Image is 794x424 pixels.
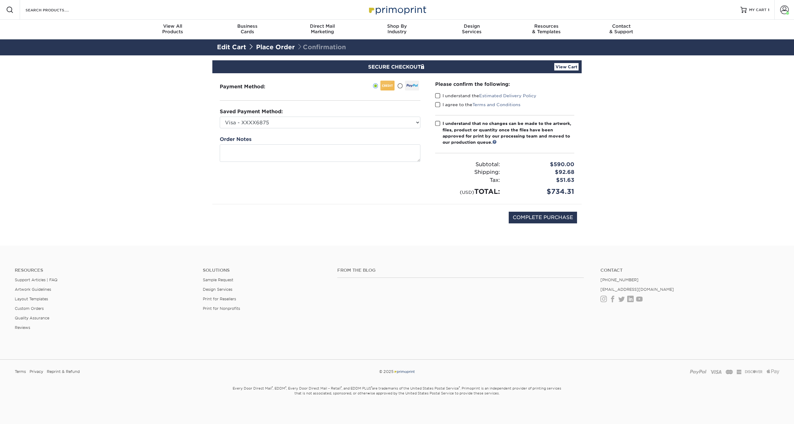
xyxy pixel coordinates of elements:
h4: Solutions [203,268,328,273]
h4: From the Blog [337,268,584,273]
span: Business [210,23,285,29]
a: Terms and Conditions [472,102,520,107]
a: Print for Resellers [203,297,236,301]
span: Shop By [360,23,435,29]
iframe: Google Customer Reviews [2,405,52,422]
a: Custom Orders [15,306,44,311]
label: I agree to the [435,102,520,108]
span: View All [135,23,210,29]
small: (USD) [460,190,474,195]
sup: ® [459,386,460,389]
span: SECURE CHECKOUT [368,64,426,70]
div: Cards [210,23,285,34]
div: & Templates [509,23,584,34]
div: Products [135,23,210,34]
label: Order Notes [220,136,251,143]
a: Terms [15,367,26,376]
h4: Resources [15,268,194,273]
a: Edit Cart [217,43,246,51]
a: Estimated Delivery Policy [479,93,536,98]
a: View AllProducts [135,20,210,39]
h3: Payment Method: [220,84,280,90]
a: Print for Nonprofits [203,306,240,311]
div: Services [434,23,509,34]
sup: ® [285,386,286,389]
a: Design Services [203,287,232,292]
div: Please confirm the following: [435,81,574,88]
label: I understand the [435,93,536,99]
div: $590.00 [505,161,579,169]
span: Contact [584,23,659,29]
sup: ® [272,386,273,389]
a: Privacy [30,367,43,376]
a: Resources& Templates [509,20,584,39]
a: Reviews [15,325,30,330]
input: COMPLETE PURCHASE [509,212,577,223]
span: Confirmation [297,43,346,51]
div: Marketing [285,23,360,34]
a: Shop ByIndustry [360,20,435,39]
div: TOTAL: [431,186,505,197]
span: Resources [509,23,584,29]
a: Place Order [256,43,295,51]
span: Direct Mail [285,23,360,29]
div: Industry [360,23,435,34]
a: Direct MailMarketing [285,20,360,39]
sup: ® [371,386,372,389]
div: Shipping: [431,168,505,176]
div: $734.31 [505,186,579,197]
span: Design [434,23,509,29]
a: Artwork Guidelines [15,287,51,292]
input: SEARCH PRODUCTS..... [25,6,85,14]
sup: ® [341,386,342,389]
span: MY CART [749,7,767,13]
div: $51.63 [505,176,579,184]
a: BusinessCards [210,20,285,39]
div: Tax: [431,176,505,184]
a: Reprint & Refund [47,367,80,376]
img: Primoprint [366,3,428,16]
img: Primoprint [394,369,415,374]
div: I understand that no changes can be made to the artwork, files, product or quantity once the file... [443,120,574,146]
a: View Cart [554,63,579,70]
a: Contact [600,268,779,273]
div: Subtotal: [431,161,505,169]
small: Every Door Direct Mail , EDDM , Every Door Direct Mail – Retail , and EDDM PLUS are trademarks of... [217,384,577,411]
a: DesignServices [434,20,509,39]
div: & Support [584,23,659,34]
a: Support Articles | FAQ [15,278,58,282]
a: [PHONE_NUMBER] [600,278,639,282]
a: Layout Templates [15,297,48,301]
a: Sample Request [203,278,233,282]
span: 1 [768,8,769,12]
div: $92.68 [505,168,579,176]
a: Quality Assurance [15,316,49,320]
label: Saved Payment Method: [220,108,283,115]
div: © 2025 [268,367,526,376]
a: [EMAIL_ADDRESS][DOMAIN_NAME] [600,287,674,292]
a: Contact& Support [584,20,659,39]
